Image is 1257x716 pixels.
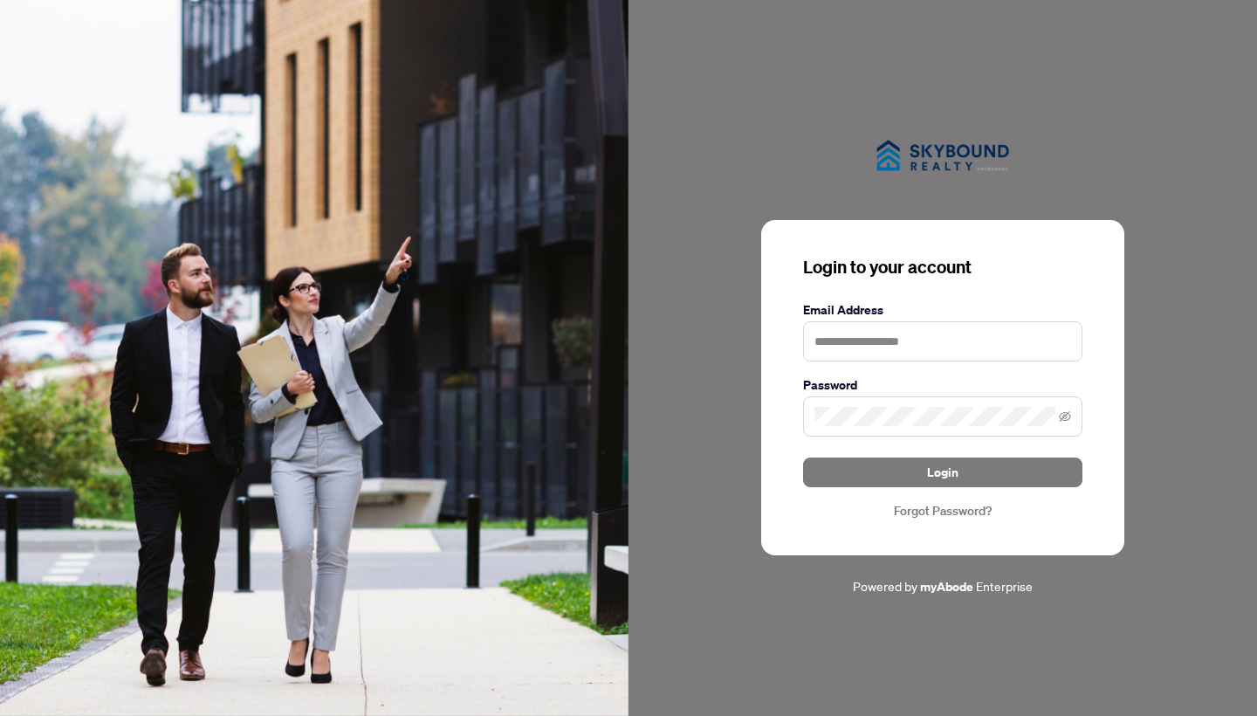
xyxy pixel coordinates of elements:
span: eye-invisible [1059,410,1071,423]
span: Enterprise [976,578,1033,594]
img: ma-logo [855,120,1030,192]
button: Login [803,458,1082,487]
label: Password [803,375,1082,395]
label: Email Address [803,300,1082,320]
a: Forgot Password? [803,501,1082,520]
a: myAbode [920,577,973,596]
h3: Login to your account [803,255,1082,279]
span: Powered by [853,578,917,594]
span: Login [927,458,958,486]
